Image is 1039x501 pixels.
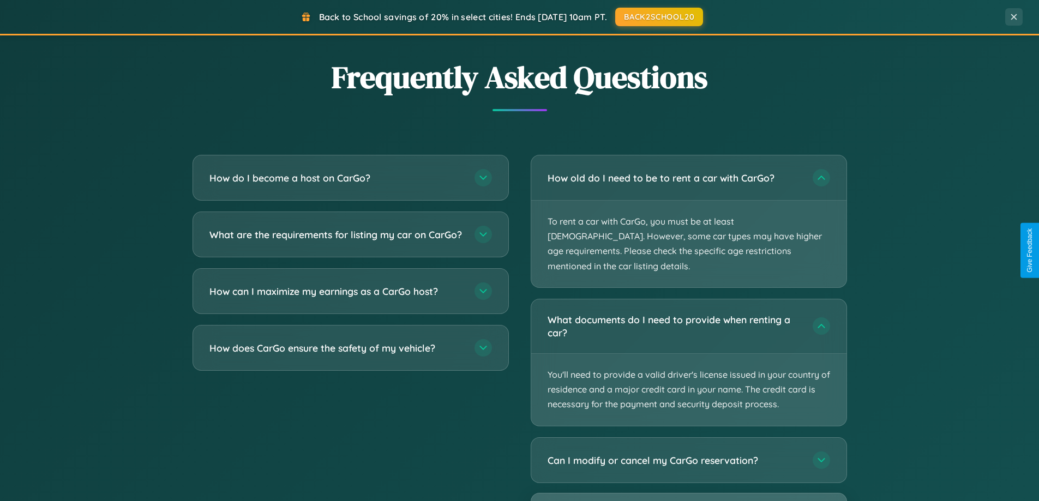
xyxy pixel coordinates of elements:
h3: Can I modify or cancel my CarGo reservation? [548,453,802,467]
h3: What documents do I need to provide when renting a car? [548,313,802,340]
h3: How old do I need to be to rent a car with CarGo? [548,171,802,185]
p: To rent a car with CarGo, you must be at least [DEMOGRAPHIC_DATA]. However, some car types may ha... [531,201,846,287]
p: You'll need to provide a valid driver's license issued in your country of residence and a major c... [531,354,846,426]
h3: How do I become a host on CarGo? [209,171,464,185]
button: BACK2SCHOOL20 [615,8,703,26]
h3: What are the requirements for listing my car on CarGo? [209,228,464,242]
h3: How does CarGo ensure the safety of my vehicle? [209,341,464,355]
span: Back to School savings of 20% in select cities! Ends [DATE] 10am PT. [319,11,607,22]
div: Give Feedback [1026,228,1034,273]
h3: How can I maximize my earnings as a CarGo host? [209,285,464,298]
h2: Frequently Asked Questions [193,56,847,98]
